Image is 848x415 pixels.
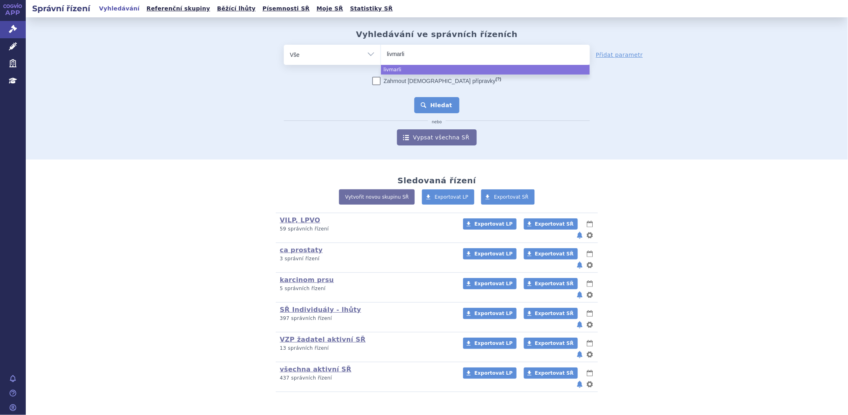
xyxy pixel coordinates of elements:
span: Exportovat LP [435,194,469,200]
a: SŘ Individuály - lhůty [280,306,361,313]
a: karcinom prsu [280,276,334,284]
button: lhůty [586,368,594,378]
p: 59 správních řízení [280,226,453,232]
span: Exportovat SŘ [535,221,574,227]
p: 5 správních řízení [280,285,453,292]
a: VILP, LPVO [280,216,321,224]
button: lhůty [586,338,594,348]
span: Exportovat SŘ [494,194,529,200]
a: Statistiky SŘ [347,3,395,14]
button: nastavení [586,380,594,389]
a: Vypsat všechna SŘ [397,129,477,145]
a: Exportovat SŘ [524,248,578,259]
button: lhůty [586,309,594,318]
a: Exportovat SŘ [524,278,578,289]
label: Zahrnout [DEMOGRAPHIC_DATA] přípravky [372,77,501,85]
button: notifikace [576,350,584,359]
button: nastavení [586,350,594,359]
p: 3 správní řízení [280,255,453,262]
a: Písemnosti SŘ [260,3,312,14]
a: Referenční skupiny [144,3,213,14]
button: lhůty [586,279,594,288]
span: Exportovat SŘ [535,370,574,376]
a: Vytvořit novou skupinu SŘ [339,189,415,205]
span: Exportovat LP [474,311,513,316]
a: Exportovat LP [463,278,517,289]
button: nastavení [586,260,594,270]
a: Přidat parametr [596,51,643,59]
a: Exportovat LP [463,308,517,319]
p: 397 správních řízení [280,315,453,322]
abbr: (?) [496,77,501,82]
a: Exportovat SŘ [524,308,578,319]
a: Exportovat LP [463,248,517,259]
span: Exportovat SŘ [535,251,574,257]
button: notifikace [576,380,584,389]
a: Exportovat LP [463,367,517,379]
a: Exportovat SŘ [481,189,535,205]
a: ca prostaty [280,246,323,254]
span: Exportovat SŘ [535,311,574,316]
button: nastavení [586,320,594,330]
button: notifikace [576,320,584,330]
li: livmarli [381,65,590,75]
a: všechna aktivní SŘ [280,365,352,373]
a: Vyhledávání [97,3,142,14]
span: Exportovat LP [474,340,513,346]
p: 437 správních řízení [280,375,453,382]
h2: Sledovaná řízení [397,176,476,185]
p: 13 správních řízení [280,345,453,352]
a: VZP žadatel aktivní SŘ [280,336,366,343]
a: Moje SŘ [314,3,345,14]
h2: Vyhledávání ve správních řízeních [356,29,518,39]
button: notifikace [576,260,584,270]
span: Exportovat LP [474,370,513,376]
button: lhůty [586,219,594,229]
a: Exportovat SŘ [524,367,578,379]
button: notifikace [576,290,584,300]
button: lhůty [586,249,594,259]
button: notifikace [576,230,584,240]
span: Exportovat LP [474,221,513,227]
a: Exportovat LP [422,189,475,205]
i: nebo [428,120,446,124]
a: Exportovat SŘ [524,218,578,230]
span: Exportovat LP [474,281,513,286]
a: Exportovat LP [463,338,517,349]
h2: Správní řízení [26,3,97,14]
button: nastavení [586,230,594,240]
button: Hledat [414,97,460,113]
span: Exportovat SŘ [535,281,574,286]
a: Běžící lhůty [215,3,258,14]
a: Exportovat LP [463,218,517,230]
button: nastavení [586,290,594,300]
span: Exportovat LP [474,251,513,257]
span: Exportovat SŘ [535,340,574,346]
a: Exportovat SŘ [524,338,578,349]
